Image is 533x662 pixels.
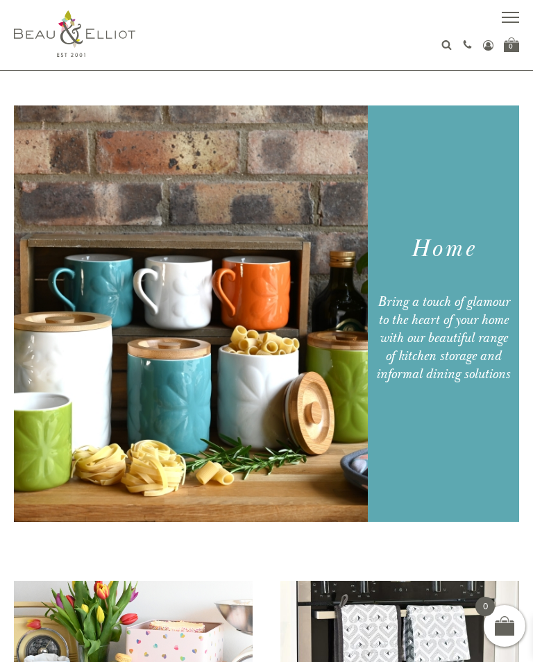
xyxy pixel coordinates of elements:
[14,10,135,57] img: logo
[504,37,519,52] a: 0
[375,293,512,383] div: Bring a touch of glamour to the heart of your home with our beautiful range of kitchen storage an...
[375,233,512,265] h1: Home
[475,597,495,616] span: 0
